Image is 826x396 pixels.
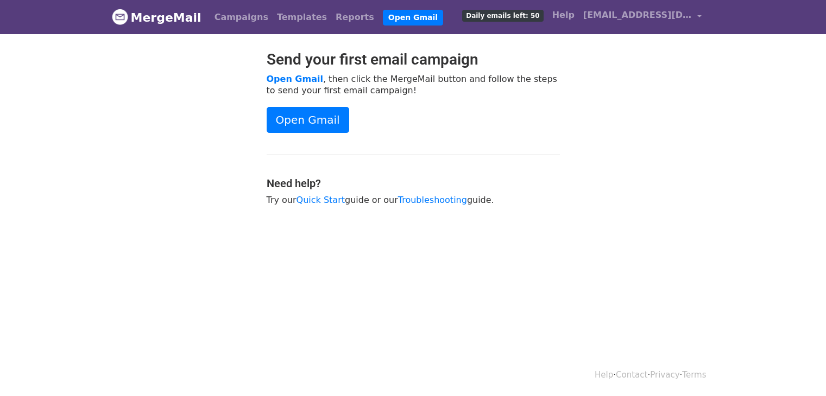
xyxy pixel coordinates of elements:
[297,195,345,205] a: Quick Start
[583,9,692,22] span: [EMAIL_ADDRESS][DOMAIN_NAME]
[383,10,443,25] a: Open Gmail
[458,4,547,26] a: Daily emails left: 50
[273,7,331,28] a: Templates
[267,73,560,96] p: , then click the MergeMail button and follow the steps to send your first email campaign!
[267,107,349,133] a: Open Gmail
[331,7,379,28] a: Reports
[579,4,706,30] a: [EMAIL_ADDRESS][DOMAIN_NAME]
[398,195,467,205] a: Troubleshooting
[112,6,201,29] a: MergeMail
[682,370,706,380] a: Terms
[267,177,560,190] h4: Need help?
[267,194,560,206] p: Try our guide or our guide.
[267,50,560,69] h2: Send your first email campaign
[650,370,679,380] a: Privacy
[595,370,613,380] a: Help
[616,370,647,380] a: Contact
[210,7,273,28] a: Campaigns
[462,10,543,22] span: Daily emails left: 50
[267,74,323,84] a: Open Gmail
[548,4,579,26] a: Help
[112,9,128,25] img: MergeMail logo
